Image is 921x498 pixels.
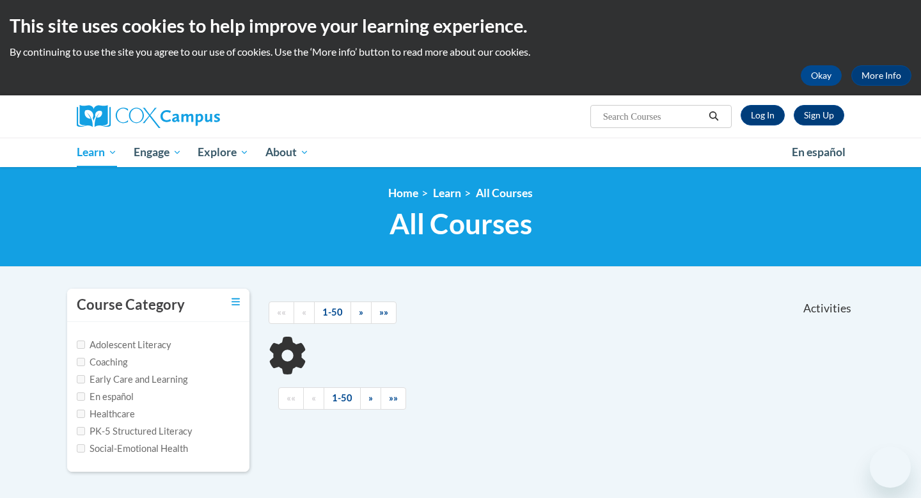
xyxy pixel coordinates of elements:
span: «« [287,392,295,403]
a: Next [350,301,372,324]
a: 1-50 [324,387,361,410]
a: Cox Campus [77,105,320,128]
label: Early Care and Learning [77,373,187,387]
a: Log In [741,105,785,125]
a: End [371,301,397,324]
input: Checkbox for Options [77,358,85,366]
h2: This site uses cookies to help improve your learning experience. [10,13,911,38]
input: Checkbox for Options [77,375,85,383]
span: «« [277,307,286,317]
img: Cox Campus [77,105,220,128]
p: By continuing to use the site you agree to our use of cookies. Use the ‘More info’ button to read... [10,45,911,59]
input: Checkbox for Options [77,410,85,418]
span: » [359,307,363,317]
a: En español [783,139,854,166]
label: Adolescent Literacy [77,338,171,352]
span: Activities [803,301,851,316]
a: Register [794,105,844,125]
label: Healthcare [77,407,135,421]
label: Coaching [77,355,127,369]
a: Learn [68,138,125,167]
input: Checkbox for Options [77,427,85,435]
a: Begining [269,301,294,324]
a: Begining [278,387,304,410]
button: Search [704,109,723,124]
label: En español [77,390,134,404]
div: Main menu [58,138,863,167]
a: Next [360,387,381,410]
a: Toggle collapse [232,295,240,309]
span: All Courses [390,207,532,241]
label: Social-Emotional Health [77,442,188,456]
a: Engage [125,138,190,167]
input: Checkbox for Options [77,341,85,349]
span: About [265,145,309,160]
span: »» [379,307,388,317]
span: » [368,392,373,403]
span: Engage [134,145,182,160]
span: « [302,307,306,317]
input: Checkbox for Options [77,444,85,453]
input: Search Courses [602,109,704,124]
label: PK-5 Structured Literacy [77,424,193,438]
span: »» [389,392,398,403]
a: More Info [851,65,911,86]
a: About [257,138,317,167]
a: 1-50 [314,301,351,324]
span: Learn [77,145,117,160]
a: Explore [189,138,257,167]
a: All Courses [476,186,533,200]
a: Previous [294,301,315,324]
span: Explore [198,145,249,160]
a: Learn [433,186,461,200]
span: « [311,392,316,403]
input: Checkbox for Options [77,392,85,401]
a: Home [388,186,418,200]
a: Previous [303,387,324,410]
h3: Course Category [77,295,185,315]
iframe: Button to launch messaging window [870,447,911,488]
button: Okay [801,65,842,86]
span: En español [792,145,846,159]
a: End [381,387,406,410]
